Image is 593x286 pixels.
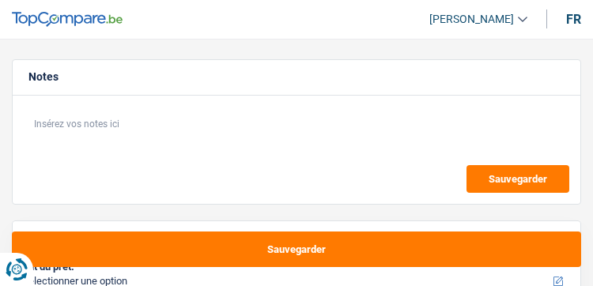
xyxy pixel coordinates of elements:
[28,70,565,84] h5: Notes
[489,174,547,184] span: Sauvegarder
[466,165,569,193] button: Sauvegarder
[417,6,527,32] a: [PERSON_NAME]
[429,13,514,26] span: [PERSON_NAME]
[12,12,123,28] img: TopCompare Logo
[566,12,581,27] div: fr
[12,231,581,267] button: Sauvegarder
